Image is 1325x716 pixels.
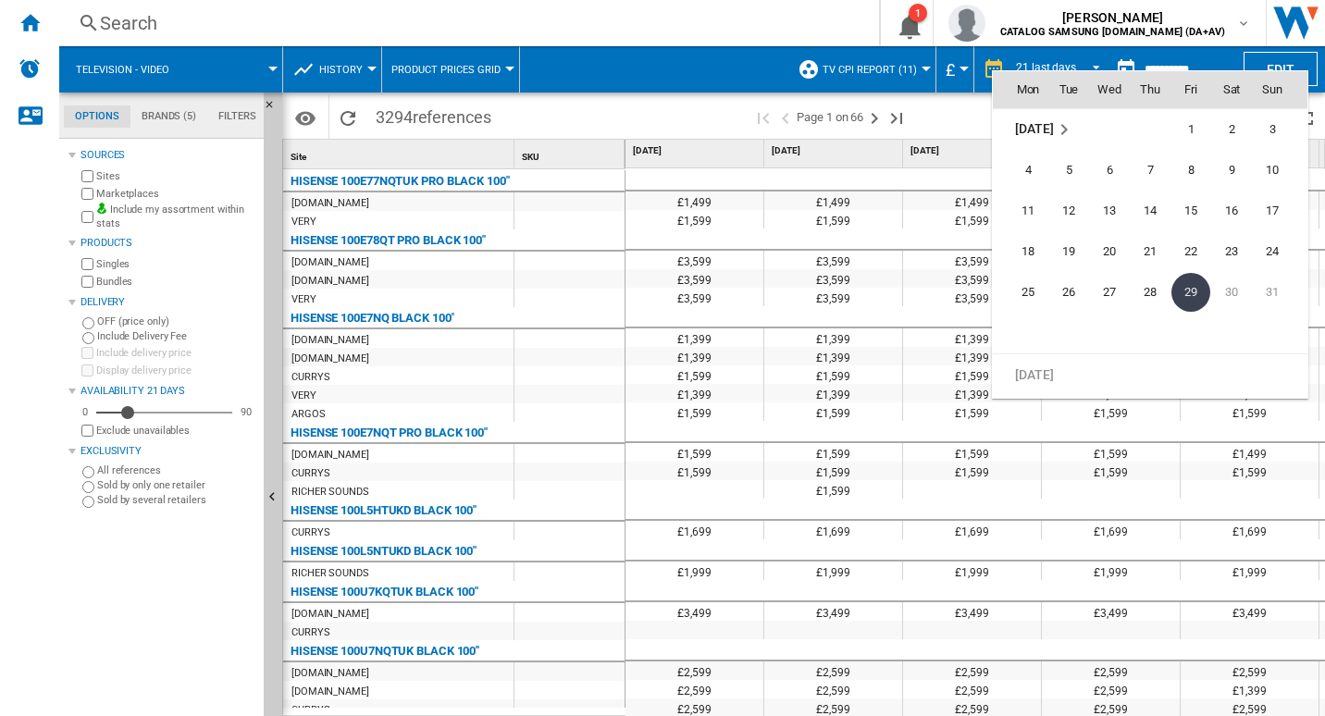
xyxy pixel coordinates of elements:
[1091,233,1128,270] span: 20
[993,150,1307,191] tr: Week 2
[1211,191,1252,231] td: Saturday August 16 2025
[1170,108,1211,150] td: Friday August 1 2025
[1171,273,1210,312] span: 29
[1009,274,1046,311] span: 25
[1089,231,1130,272] td: Wednesday August 20 2025
[1211,231,1252,272] td: Saturday August 23 2025
[1050,233,1087,270] span: 19
[1132,233,1169,270] span: 21
[1252,150,1307,191] td: Sunday August 10 2025
[993,150,1048,191] td: Monday August 4 2025
[1048,272,1089,313] td: Tuesday August 26 2025
[1170,150,1211,191] td: Friday August 8 2025
[993,272,1307,313] tr: Week 5
[1252,108,1307,150] td: Sunday August 3 2025
[1015,121,1053,136] span: [DATE]
[993,71,1048,108] th: Mon
[1091,274,1128,311] span: 27
[1170,191,1211,231] td: Friday August 15 2025
[1172,111,1209,148] span: 1
[1048,150,1089,191] td: Tuesday August 5 2025
[993,313,1307,354] tr: Week undefined
[1009,233,1046,270] span: 18
[1130,150,1170,191] td: Thursday August 7 2025
[1130,231,1170,272] td: Thursday August 21 2025
[1254,111,1291,148] span: 3
[1048,71,1089,108] th: Tue
[1211,71,1252,108] th: Sat
[993,108,1307,150] tr: Week 1
[1254,152,1291,189] span: 10
[1089,150,1130,191] td: Wednesday August 6 2025
[1091,192,1128,229] span: 13
[993,191,1048,231] td: Monday August 11 2025
[1089,191,1130,231] td: Wednesday August 13 2025
[1213,233,1250,270] span: 23
[1213,192,1250,229] span: 16
[1048,231,1089,272] td: Tuesday August 19 2025
[1252,191,1307,231] td: Sunday August 17 2025
[1050,274,1087,311] span: 26
[1254,233,1291,270] span: 24
[993,272,1048,313] td: Monday August 25 2025
[1252,272,1307,313] td: Sunday August 31 2025
[1252,71,1307,108] th: Sun
[1211,108,1252,150] td: Saturday August 2 2025
[993,191,1307,231] tr: Week 3
[1130,272,1170,313] td: Thursday August 28 2025
[1089,272,1130,313] td: Wednesday August 27 2025
[993,231,1307,272] tr: Week 4
[1172,233,1209,270] span: 22
[1050,152,1087,189] span: 5
[1009,152,1046,189] span: 4
[1091,152,1128,189] span: 6
[1172,152,1209,189] span: 8
[1211,272,1252,313] td: Saturday August 30 2025
[1170,272,1211,313] td: Friday August 29 2025
[1254,192,1291,229] span: 17
[1130,71,1170,108] th: Thu
[1130,191,1170,231] td: Thursday August 14 2025
[1009,192,1046,229] span: 11
[993,231,1048,272] td: Monday August 18 2025
[1089,71,1130,108] th: Wed
[1050,192,1087,229] span: 12
[1015,366,1053,381] span: [DATE]
[993,353,1307,395] tr: Week undefined
[1211,150,1252,191] td: Saturday August 9 2025
[1132,192,1169,229] span: 14
[1213,152,1250,189] span: 9
[1132,274,1169,311] span: 28
[1170,71,1211,108] th: Fri
[1252,231,1307,272] td: Sunday August 24 2025
[1132,152,1169,189] span: 7
[1048,191,1089,231] td: Tuesday August 12 2025
[1170,231,1211,272] td: Friday August 22 2025
[1172,192,1209,229] span: 15
[1213,111,1250,148] span: 2
[993,108,1130,150] td: August 2025
[993,71,1307,398] md-calendar: Calendar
